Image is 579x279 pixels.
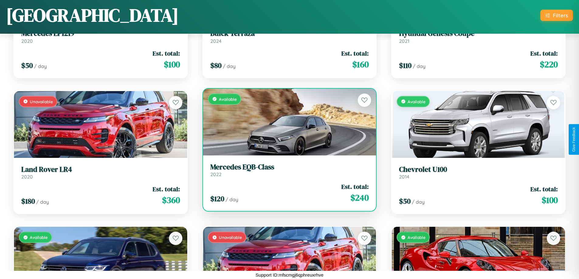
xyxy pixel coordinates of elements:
[256,271,323,279] p: Support ID: mfscmgj6qphreuxrhve
[352,58,369,70] span: $ 160
[219,97,237,102] span: Available
[21,38,33,44] span: 2020
[530,185,558,193] span: Est. total:
[210,29,369,38] h3: Buick Terraza
[30,99,53,104] span: Unavailable
[399,165,558,180] a: Chevrolet U1002014
[210,29,369,44] a: Buick Terraza2024
[30,235,48,240] span: Available
[210,163,369,172] h3: Mercedes EQB-Class
[341,182,369,191] span: Est. total:
[399,196,411,206] span: $ 50
[540,58,558,70] span: $ 220
[572,127,576,152] div: Give Feedback
[21,29,180,44] a: Mercedes LP12192020
[210,171,222,177] span: 2022
[399,29,558,38] h3: Hyundai Genesis Coupe
[341,49,369,58] span: Est. total:
[408,99,426,104] span: Available
[399,38,409,44] span: 2021
[21,29,180,38] h3: Mercedes LP1219
[164,58,180,70] span: $ 100
[21,196,35,206] span: $ 180
[408,235,426,240] span: Available
[530,49,558,58] span: Est. total:
[210,38,222,44] span: 2024
[210,163,369,178] a: Mercedes EQB-Class2022
[21,60,33,70] span: $ 50
[153,49,180,58] span: Est. total:
[540,10,573,21] button: Filters
[226,196,238,202] span: / day
[21,165,180,180] a: Land Rover LR42020
[210,60,222,70] span: $ 80
[350,192,369,204] span: $ 240
[153,185,180,193] span: Est. total:
[412,199,425,205] span: / day
[21,174,33,180] span: 2020
[6,3,179,28] h1: [GEOGRAPHIC_DATA]
[399,60,412,70] span: $ 110
[399,165,558,174] h3: Chevrolet U100
[413,63,426,69] span: / day
[219,235,242,240] span: Unavailable
[21,165,180,174] h3: Land Rover LR4
[542,194,558,206] span: $ 100
[36,199,49,205] span: / day
[210,194,224,204] span: $ 120
[399,174,409,180] span: 2014
[553,12,568,19] div: Filters
[34,63,47,69] span: / day
[162,194,180,206] span: $ 360
[399,29,558,44] a: Hyundai Genesis Coupe2021
[223,63,236,69] span: / day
